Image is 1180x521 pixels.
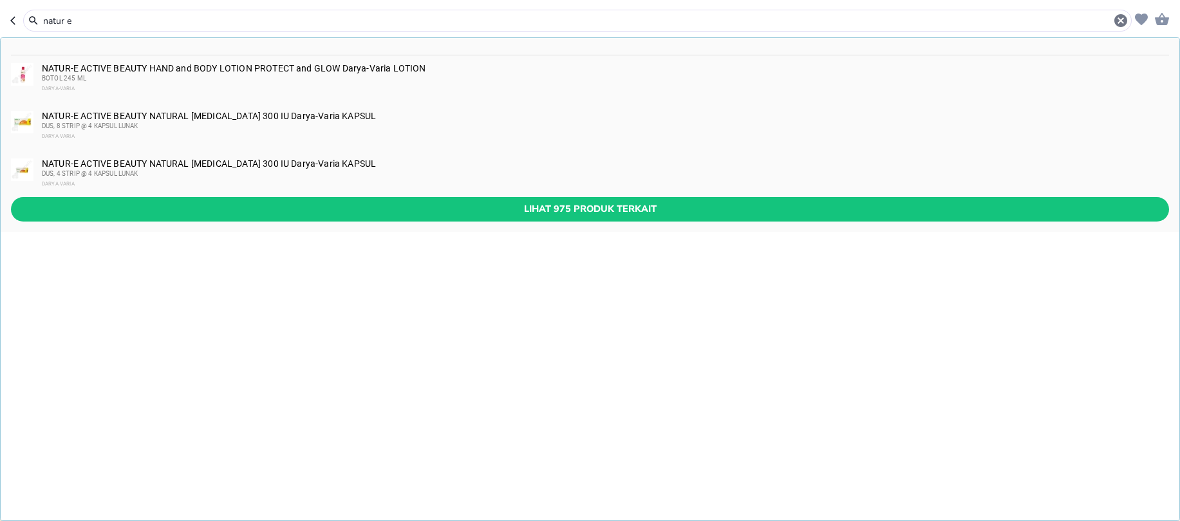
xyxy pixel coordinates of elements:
div: NATUR-E ACTIVE BEAUTY NATURAL [MEDICAL_DATA] 300 IU Darya-Varia KAPSUL [42,111,1168,142]
div: NATUR-E ACTIVE BEAUTY HAND and BODY LOTION PROTECT and GLOW Darya-Varia LOTION [42,63,1168,94]
span: DUS, 4 STRIP @ 4 KAPSUL LUNAK [42,170,138,177]
input: Cari 4000+ produk di sini [42,14,1113,28]
span: DUS, 8 STRIP @ 4 KAPSUL LUNAK [42,122,138,129]
span: DARYA-VARIA [42,86,75,91]
div: NATUR-E ACTIVE BEAUTY NATURAL [MEDICAL_DATA] 300 IU Darya-Varia KAPSUL [42,158,1168,189]
span: BOTOL 245 ML [42,75,86,82]
span: Lihat 975 produk terkait [21,201,1159,217]
span: DARYA VARIA [42,133,75,139]
button: Lihat 975 produk terkait [11,197,1169,221]
span: DARYA VARIA [42,181,75,187]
